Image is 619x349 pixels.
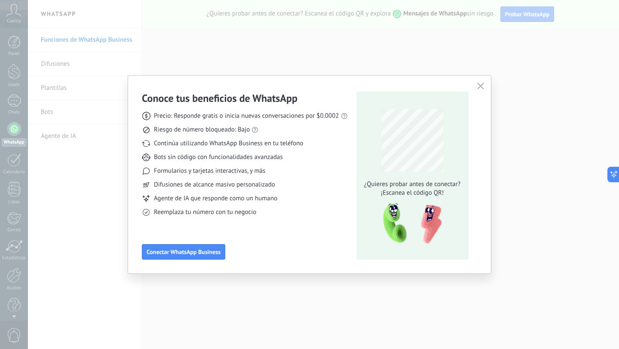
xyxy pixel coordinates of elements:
[154,112,339,120] span: Precio: Responde gratis o inicia nuevas conversaciones por $0.0002
[154,126,250,134] span: Riesgo de número bloqueado: Bajo
[154,167,265,175] span: Formularios y tarjetas interactivas, y más
[142,244,225,260] button: Conectar WhatsApp Business
[376,201,444,247] img: qr-pic-1x.png
[154,153,283,162] span: Bots sin código con funcionalidades avanzadas
[154,181,275,189] span: Difusiones de alcance masivo personalizado
[154,194,277,203] span: Agente de IA que responde como un humano
[362,189,463,197] span: ¡Escanea el código QR!
[142,92,297,105] h3: Conoce tus beneficios de WhatsApp
[154,208,256,217] span: Reemplaza tu número con tu negocio
[154,139,303,148] span: Continúa utilizando WhatsApp Business en tu teléfono
[147,249,221,255] span: Conectar WhatsApp Business
[362,180,463,189] span: ¿Quieres probar antes de conectar?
